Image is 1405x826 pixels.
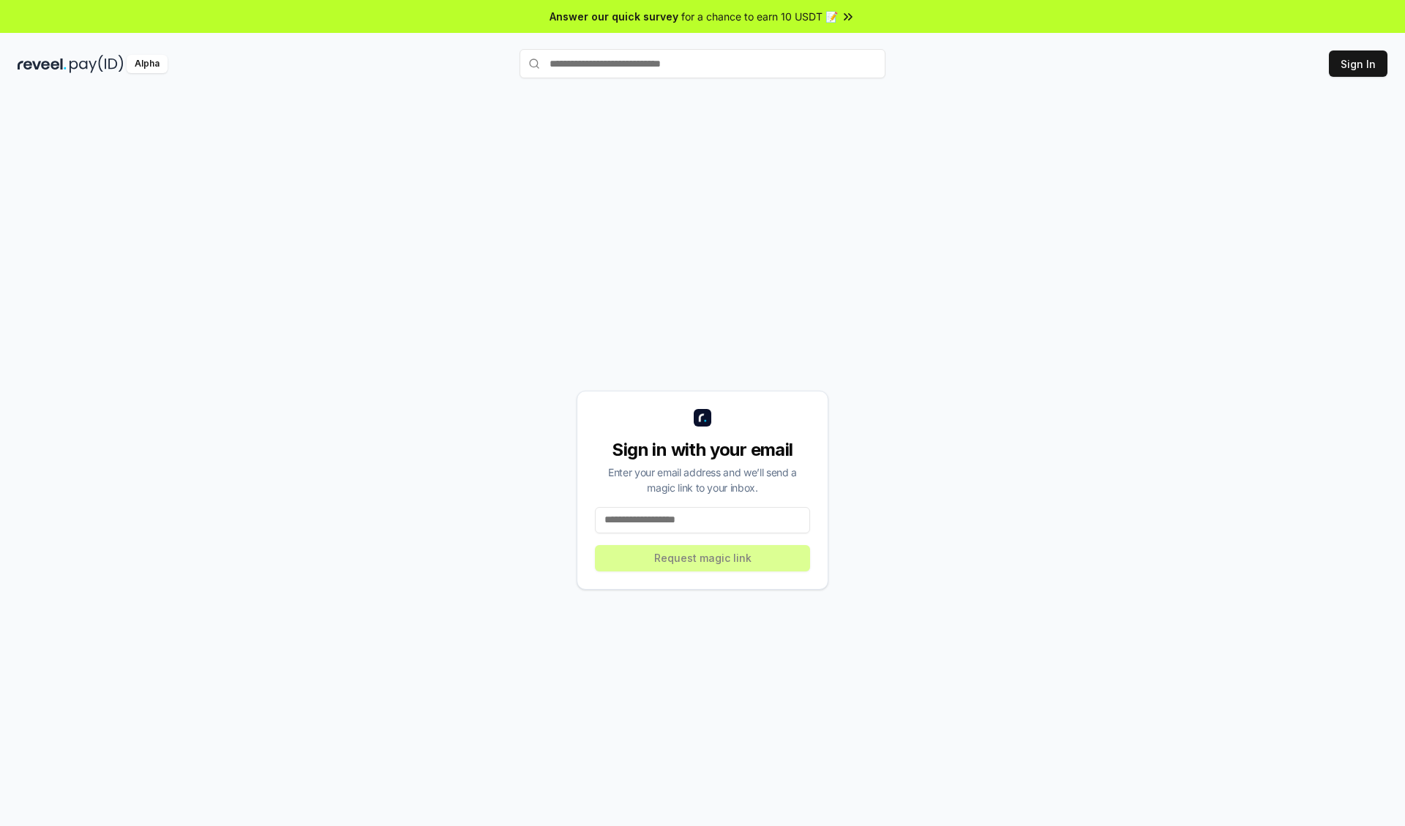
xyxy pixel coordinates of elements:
div: Sign in with your email [595,438,810,462]
img: reveel_dark [18,55,67,73]
div: Alpha [127,55,168,73]
img: logo_small [694,409,711,427]
span: Answer our quick survey [550,9,678,24]
button: Sign In [1329,50,1387,77]
div: Enter your email address and we’ll send a magic link to your inbox. [595,465,810,495]
span: for a chance to earn 10 USDT 📝 [681,9,838,24]
img: pay_id [70,55,124,73]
